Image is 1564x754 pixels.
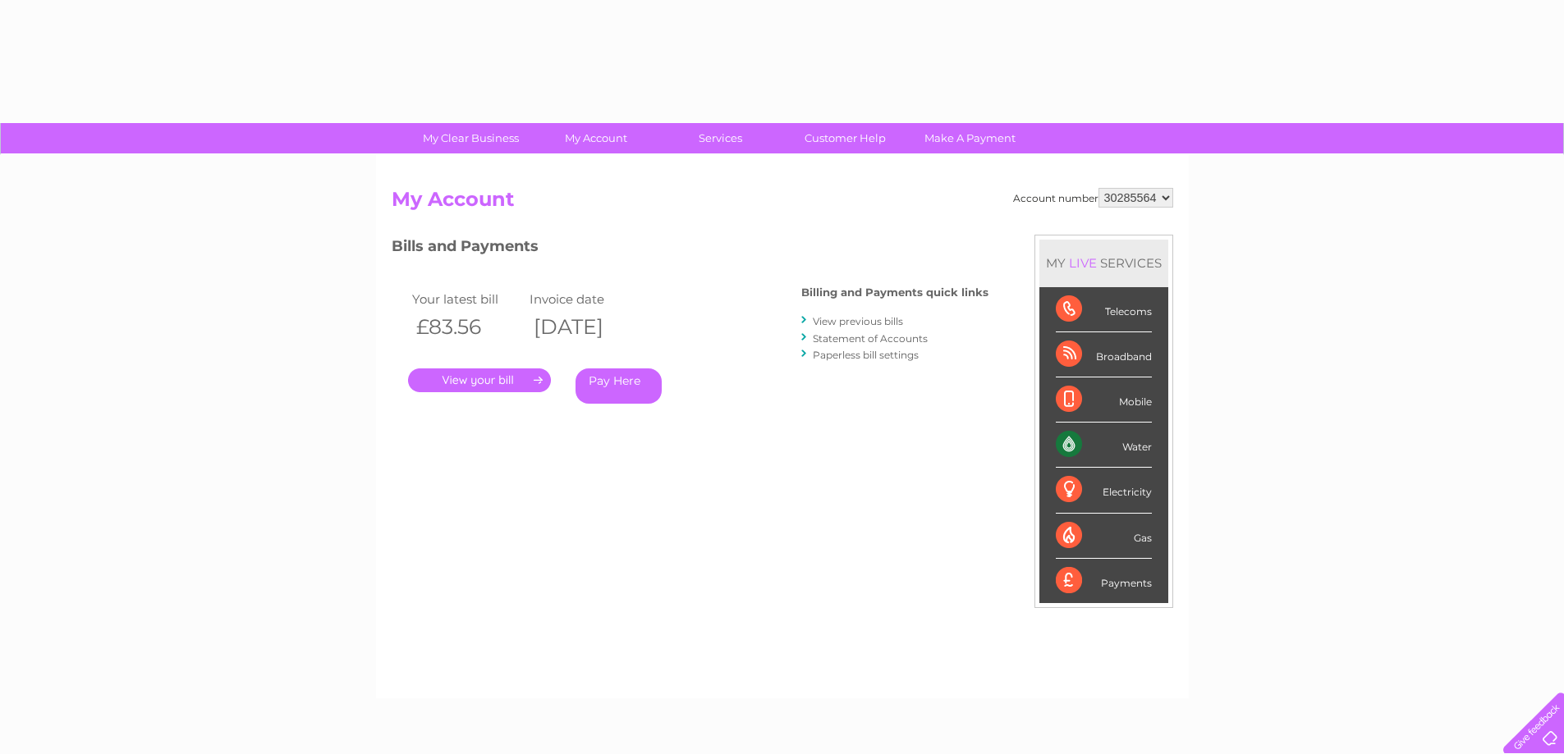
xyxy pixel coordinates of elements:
div: Telecoms [1056,287,1152,332]
td: Invoice date [525,288,644,310]
a: . [408,368,551,392]
a: Pay Here [576,368,662,404]
div: Account number [1013,188,1173,208]
td: Your latest bill [408,288,526,310]
div: Water [1056,423,1152,468]
a: Customer Help [777,123,913,153]
div: LIVE [1066,255,1100,271]
div: Broadband [1056,332,1152,377]
a: Statement of Accounts [813,332,928,345]
a: My Clear Business [403,123,539,153]
a: View previous bills [813,315,903,327]
th: £83.56 [408,310,526,344]
th: [DATE] [525,310,644,344]
div: Gas [1056,514,1152,559]
h2: My Account [392,188,1173,219]
a: Make A Payment [902,123,1038,153]
a: My Account [528,123,663,153]
div: Payments [1056,559,1152,603]
h3: Bills and Payments [392,235,988,263]
a: Paperless bill settings [813,349,919,361]
div: MY SERVICES [1039,240,1168,286]
a: Services [653,123,788,153]
h4: Billing and Payments quick links [801,286,988,299]
div: Electricity [1056,468,1152,513]
div: Mobile [1056,377,1152,423]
